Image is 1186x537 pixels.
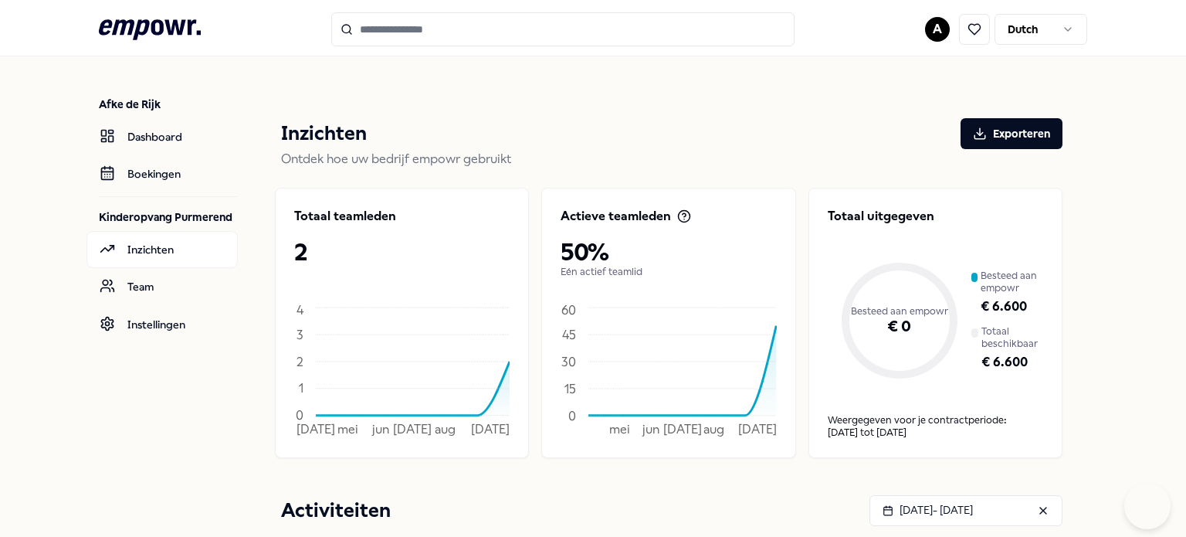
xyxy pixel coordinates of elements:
[561,354,576,369] tspan: 30
[703,422,724,437] tspan: aug
[961,118,1062,149] button: Exporteren
[296,422,335,437] tspan: [DATE]
[331,12,795,46] input: Search for products, categories or subcategories
[86,268,238,305] a: Team
[86,306,238,343] a: Instellingen
[561,266,776,278] p: Eén actief teamlid
[296,327,303,342] tspan: 3
[738,422,777,437] tspan: [DATE]
[925,17,950,42] button: A
[561,207,671,226] p: Actieve teamleden
[883,501,973,518] div: [DATE] - [DATE]
[642,422,659,437] tspan: jun
[609,422,630,437] tspan: mei
[281,118,367,149] p: Inzichten
[1124,483,1171,529] iframe: Help Scout Beacon - Open
[394,422,432,437] tspan: [DATE]
[981,270,1043,294] p: Besteed aan empowr
[337,422,358,437] tspan: mei
[294,207,396,226] p: Totaal teamleden
[828,207,1043,226] p: Totaal uitgegeven
[828,275,971,379] div: € 0
[435,422,456,437] tspan: aug
[86,118,238,155] a: Dashboard
[663,422,702,437] tspan: [DATE]
[86,155,238,192] a: Boekingen
[296,302,304,317] tspan: 4
[828,427,1043,439] div: [DATE] tot [DATE]
[561,238,776,266] p: 50%
[99,209,238,225] p: Kinderopvang Purmerend
[981,353,1043,372] p: € 6.600
[371,422,389,437] tspan: jun
[296,354,303,369] tspan: 2
[564,381,576,396] tspan: 15
[86,231,238,268] a: Inzichten
[294,238,510,266] p: 2
[562,327,576,342] tspan: 45
[828,414,1043,427] p: Weergegeven voor je contractperiode:
[472,422,510,437] tspan: [DATE]
[568,408,576,423] tspan: 0
[828,244,971,379] div: Besteed aan empowr
[981,297,1043,316] p: € 6.600
[99,97,238,112] p: Afke de Rijk
[296,408,303,423] tspan: 0
[299,381,303,396] tspan: 1
[869,495,1062,526] button: [DATE]- [DATE]
[981,325,1043,350] p: Totaal beschikbaar
[281,495,391,526] p: Activiteiten
[281,149,1062,169] p: Ontdek hoe uw bedrijf empowr gebruikt
[561,302,576,317] tspan: 60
